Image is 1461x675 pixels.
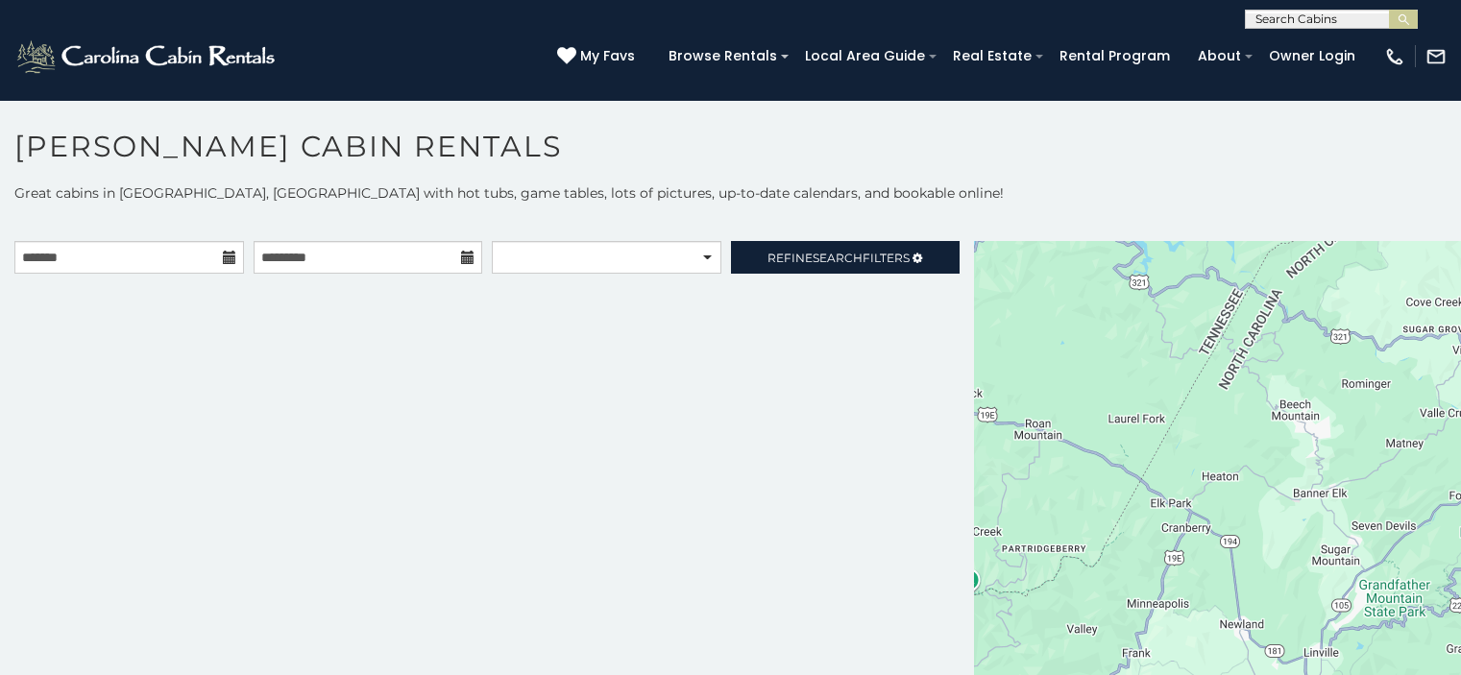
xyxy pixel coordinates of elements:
a: RefineSearchFilters [731,241,961,274]
span: Refine Filters [767,251,910,265]
span: My Favs [580,46,635,66]
a: Real Estate [943,41,1041,71]
span: Search [813,251,863,265]
a: About [1188,41,1251,71]
a: My Favs [557,46,640,67]
img: phone-regular-white.png [1384,46,1405,67]
img: White-1-2.png [14,37,280,76]
img: mail-regular-white.png [1425,46,1447,67]
a: Owner Login [1259,41,1365,71]
a: Browse Rentals [659,41,787,71]
a: Rental Program [1050,41,1180,71]
a: Local Area Guide [795,41,935,71]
